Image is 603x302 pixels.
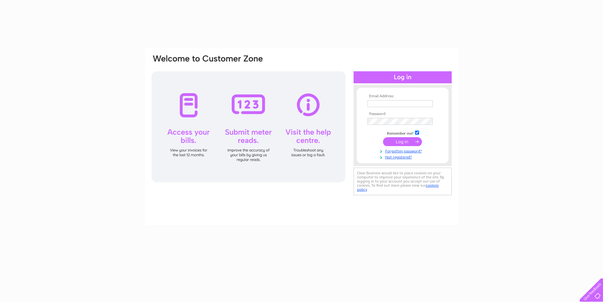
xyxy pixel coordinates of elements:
[354,168,452,195] div: Clear Business would like to place cookies on your computer to improve your experience of the sit...
[367,154,439,160] a: Not registered?
[366,94,439,99] th: Email Address:
[367,148,439,154] a: Forgotten password?
[383,137,422,146] input: Submit
[357,183,439,192] a: cookies policy
[366,130,439,136] td: Remember me?
[366,112,439,116] th: Password:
